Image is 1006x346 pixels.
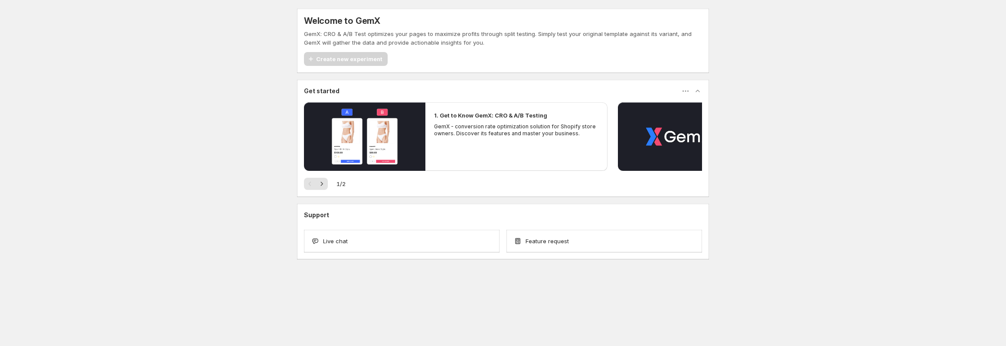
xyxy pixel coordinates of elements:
[434,123,599,137] p: GemX - conversion rate optimization solution for Shopify store owners. Discover its features and ...
[323,237,348,245] span: Live chat
[526,237,569,245] span: Feature request
[304,29,702,47] p: GemX: CRO & A/B Test optimizes your pages to maximize profits through split testing. Simply test ...
[304,16,380,26] h5: Welcome to GemX
[304,87,340,95] h3: Get started
[304,211,329,219] h3: Support
[434,111,547,120] h2: 1. Get to Know GemX: CRO & A/B Testing
[336,180,346,188] span: 1 / 2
